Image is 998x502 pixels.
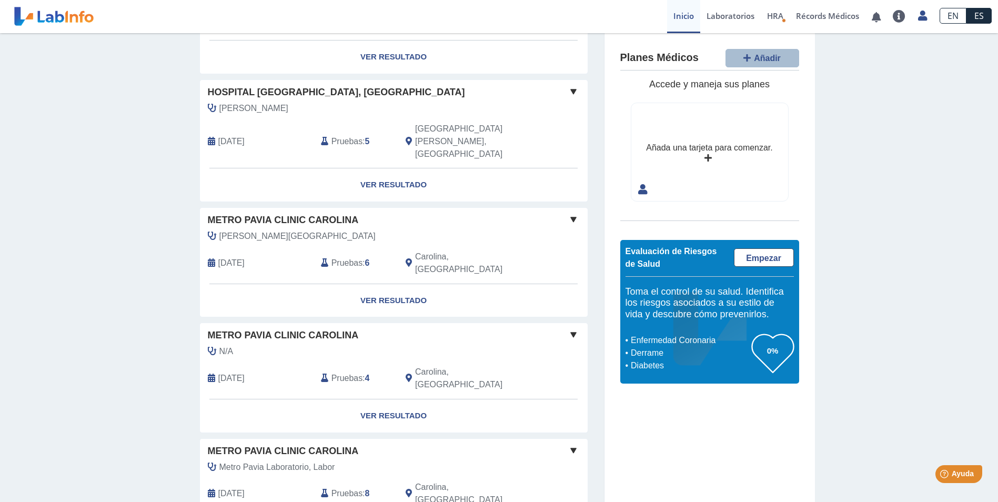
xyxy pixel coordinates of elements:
span: Carolina, PR [415,250,531,276]
span: Metro Pavia Laboratorio, Labor [219,461,335,474]
span: Empezar [746,254,781,263]
a: Ver Resultado [200,168,588,202]
a: ES [966,8,992,24]
li: Derrame [628,347,752,359]
span: Añadir [754,54,781,63]
div: : [313,366,398,391]
span: Franqui Rivera, Hilton [219,102,288,115]
span: Pruebas [331,487,362,500]
div: : [313,250,398,276]
span: Metro Pavia Clinic Carolina [208,328,359,343]
div: : [313,123,398,160]
span: 2024-12-09 [218,135,245,148]
span: Metro Pavia Clinic Carolina [208,444,359,458]
span: N/A [219,345,234,358]
span: 2023-12-02 [218,372,245,385]
span: 2023-06-03 [218,487,245,500]
span: 2024-10-30 [218,257,245,269]
button: Añadir [725,49,799,67]
b: 6 [365,258,370,267]
span: San Juan, PR [415,123,531,160]
div: Añada una tarjeta para comenzar. [646,142,772,154]
span: Carolina, PR [415,366,531,391]
span: Metro Pavia Clinic Carolina [208,213,359,227]
span: Accede y maneja sus planes [649,79,770,89]
a: Ver Resultado [200,284,588,317]
a: EN [940,8,966,24]
span: Pruebas [331,135,362,148]
span: Ostolaza Villarrubia, Glorimar [219,230,376,243]
iframe: Help widget launcher [904,461,986,490]
h3: 0% [752,344,794,357]
span: Pruebas [331,372,362,385]
li: Enfermedad Coronaria [628,334,752,347]
span: HRA [767,11,783,21]
b: 8 [365,489,370,498]
a: Ver Resultado [200,399,588,433]
b: 4 [365,374,370,383]
h4: Planes Médicos [620,52,699,64]
li: Diabetes [628,359,752,372]
b: 5 [365,137,370,146]
span: Evaluación de Riesgos de Salud [626,247,717,268]
a: Ver Resultado [200,41,588,74]
h5: Toma el control de su salud. Identifica los riesgos asociados a su estilo de vida y descubre cómo... [626,286,794,320]
span: Pruebas [331,257,362,269]
a: Empezar [734,248,794,267]
span: Hospital [GEOGRAPHIC_DATA], [GEOGRAPHIC_DATA] [208,85,465,99]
